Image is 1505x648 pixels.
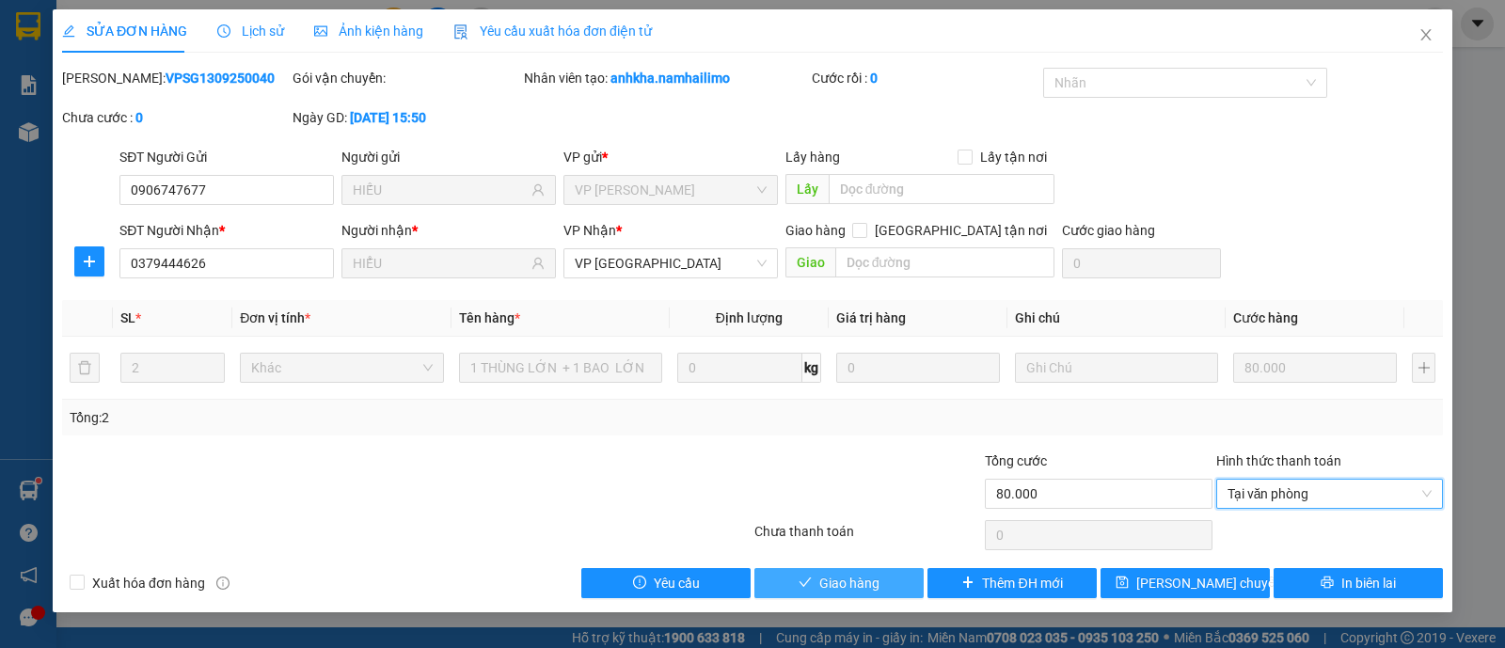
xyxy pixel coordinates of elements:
span: Đơn vị tính [240,310,310,325]
div: Ngày GD: [293,107,519,128]
button: plusThêm ĐH mới [927,568,1097,598]
button: printerIn biên lai [1274,568,1443,598]
span: Thêm ĐH mới [982,573,1062,593]
span: exclamation-circle [633,576,646,591]
span: info-circle [216,577,230,590]
span: save [1116,576,1129,591]
span: user [531,183,545,197]
span: Cước hàng [1233,310,1298,325]
span: plus [75,254,103,269]
input: Cước giao hàng [1062,248,1221,278]
button: plus [1412,353,1435,383]
span: Giao hàng [819,573,879,593]
span: Tên hàng [459,310,520,325]
b: 0 [870,71,878,86]
span: Lấy tận nơi [973,147,1054,167]
span: Tổng cước [985,453,1047,468]
li: Nam Hải Limousine [9,9,273,80]
div: Chưa cước : [62,107,289,128]
span: Giao [785,247,835,277]
span: kg [802,353,821,383]
span: Khác [251,354,432,382]
span: printer [1321,576,1334,591]
li: VP VP [PERSON_NAME] Lão [130,102,250,164]
span: check [799,576,812,591]
div: Nhân viên tạo: [524,68,809,88]
label: Cước giao hàng [1062,223,1155,238]
span: user [531,257,545,270]
span: Ảnh kiện hàng [314,24,423,39]
span: Lấy hàng [785,150,840,165]
span: VP Nhận [563,223,616,238]
input: Dọc đường [835,247,1055,277]
input: 0 [1233,353,1397,383]
button: Close [1400,9,1452,62]
img: icon [453,24,468,40]
div: Gói vận chuyển: [293,68,519,88]
b: VPSG1309250040 [166,71,275,86]
div: Cước rồi : [812,68,1038,88]
span: close [1418,27,1434,42]
div: Chưa thanh toán [752,521,983,554]
input: Tên người nhận [353,253,528,274]
button: exclamation-circleYêu cầu [581,568,751,598]
span: Xuất hóa đơn hàng [85,573,213,593]
div: SĐT Người Nhận [119,220,334,241]
span: clock-circle [217,24,230,38]
span: In biên lai [1341,573,1396,593]
button: save[PERSON_NAME] chuyển hoàn [1101,568,1270,598]
button: plus [74,246,104,277]
div: Người gửi [341,147,556,167]
button: checkGiao hàng [754,568,924,598]
div: VP gửi [563,147,778,167]
span: Giá trị hàng [836,310,906,325]
span: Giao hàng [785,223,846,238]
span: plus [961,576,974,591]
span: Lấy [785,174,829,204]
span: Yêu cầu xuất hóa đơn điện tử [453,24,652,39]
li: VP VP chợ Mũi Né [9,102,130,122]
span: Tại văn phòng [1228,480,1432,508]
div: Người nhận [341,220,556,241]
span: environment [9,126,23,139]
button: delete [70,353,100,383]
input: Dọc đường [829,174,1055,204]
input: VD: Bàn, Ghế [459,353,662,383]
input: 0 [836,353,1000,383]
b: 0 [135,110,143,125]
span: Định lượng [716,310,783,325]
span: [GEOGRAPHIC_DATA] tận nơi [867,220,1054,241]
span: VP Phạm Ngũ Lão [575,176,767,204]
input: Tên người gửi [353,180,528,200]
span: SL [120,310,135,325]
div: Tổng: 2 [70,407,582,428]
span: SỬA ĐƠN HÀNG [62,24,187,39]
span: Lịch sử [217,24,284,39]
th: Ghi chú [1007,300,1226,337]
span: picture [314,24,327,38]
div: SĐT Người Gửi [119,147,334,167]
b: anhkha.namhailimo [610,71,730,86]
b: [DATE] 15:50 [350,110,426,125]
span: edit [62,24,75,38]
span: [PERSON_NAME] chuyển hoàn [1136,573,1315,593]
span: Yêu cầu [654,573,700,593]
img: logo.jpg [9,9,75,75]
input: Ghi Chú [1015,353,1218,383]
span: VP chợ Mũi Né [575,249,767,277]
div: [PERSON_NAME]: [62,68,289,88]
label: Hình thức thanh toán [1216,453,1341,468]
